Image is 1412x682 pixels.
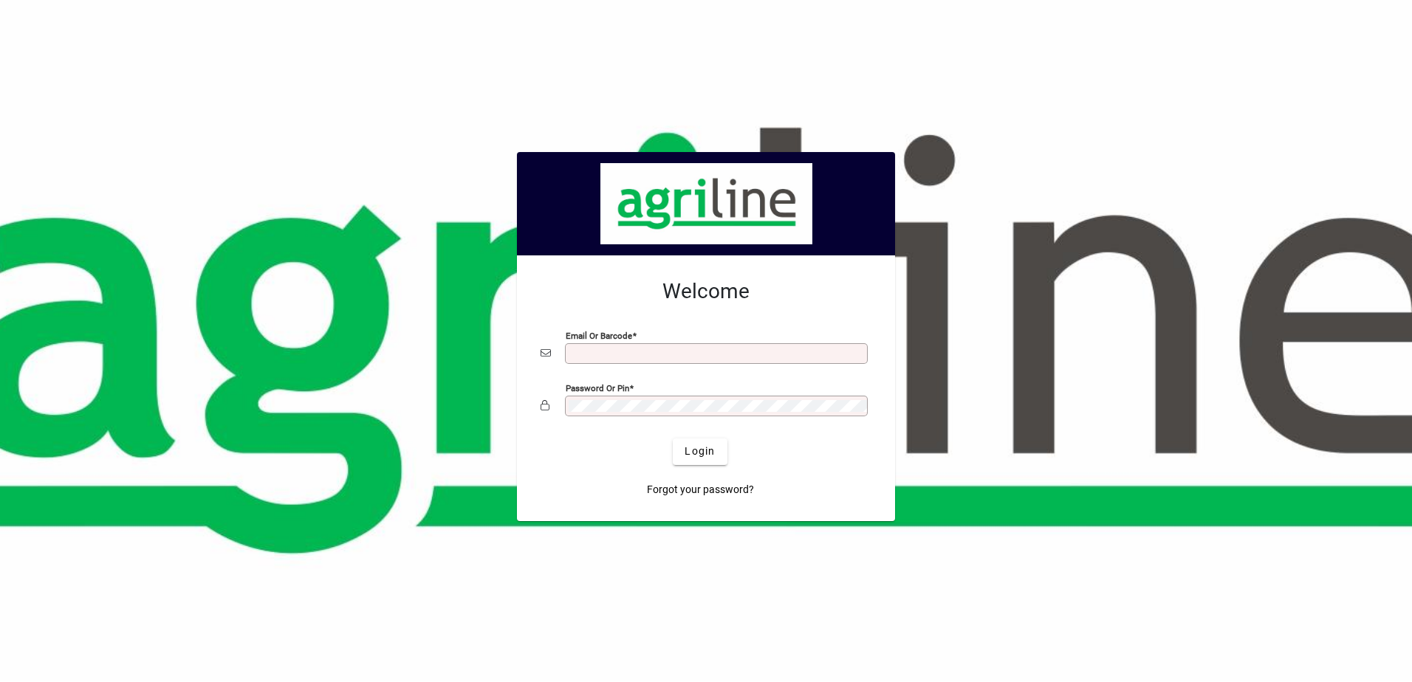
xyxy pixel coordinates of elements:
[647,482,754,497] span: Forgot your password?
[641,477,760,503] a: Forgot your password?
[673,438,727,465] button: Login
[541,279,871,304] h2: Welcome
[566,330,632,340] mat-label: Email or Barcode
[685,444,715,459] span: Login
[566,382,629,393] mat-label: Password or Pin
